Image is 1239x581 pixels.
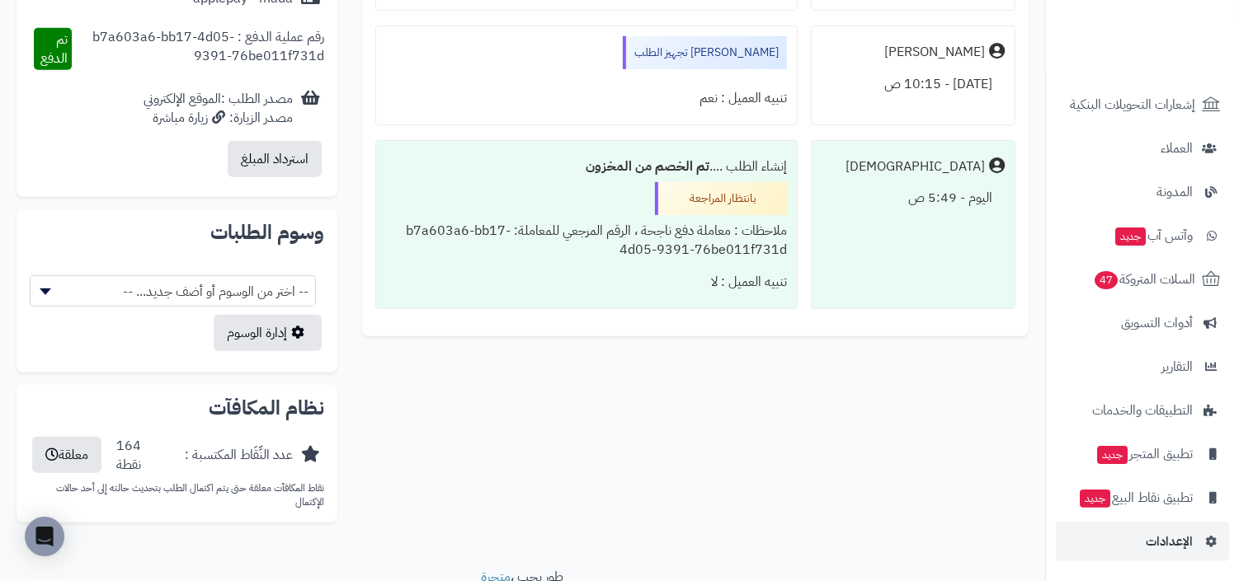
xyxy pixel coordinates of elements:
[116,437,141,475] div: 164
[1095,271,1118,289] span: 47
[32,437,101,473] button: معلقة
[1121,312,1193,335] span: أدوات التسويق
[1115,227,1146,246] span: جديد
[1092,399,1193,422] span: التطبيقات والخدمات
[1078,486,1193,509] span: تطبيق نقاط البيع
[655,182,787,215] div: بانتظار المراجعة
[1161,137,1193,160] span: العملاء
[144,109,293,128] div: مصدر الزيارة: زيارة مباشرة
[185,446,293,465] div: عدد النِّقَاط المكتسبة :
[822,68,1005,101] div: [DATE] - 10:15 ص
[1114,224,1193,247] span: وآتس آب
[40,30,68,68] span: تم الدفع
[25,517,64,556] div: Open Intercom Messenger
[228,141,322,177] button: استرداد المبلغ
[30,275,316,307] span: -- اختر من الوسوم أو أضف جديد... --
[1095,443,1193,466] span: تطبيق المتجر
[386,151,787,183] div: إنشاء الطلب ....
[1146,530,1193,553] span: الإعدادات
[1056,522,1229,561] a: الإعدادات
[1080,490,1110,508] span: جديد
[214,315,322,351] a: إدارة الوسوم
[1056,216,1229,255] a: وآتس آبجديد
[1056,478,1229,518] a: تطبيق نقاط البيعجديد
[1070,93,1195,116] span: إشعارات التحويلات البنكية
[586,157,709,176] b: تم الخصم من المخزون
[144,90,293,128] div: مصدر الطلب :الموقع الإلكتروني
[1056,391,1229,430] a: التطبيقات والخدمات
[1056,347,1229,387] a: التقارير
[1056,260,1229,299] a: السلات المتروكة47
[30,398,324,418] h2: نظام المكافآت
[72,28,324,71] div: رقم عملية الدفع : b7a603a6-bb17-4d05-9391-76be011f731d
[1056,85,1229,124] a: إشعارات التحويلات البنكية
[1157,180,1193,204] span: المدونة
[386,266,787,298] div: تنبيه العميل : لا
[623,36,787,69] div: [PERSON_NAME] تجهيز الطلب
[1056,303,1229,343] a: أدوات التسويق
[386,82,787,115] div: تنبيه العميل : نعم
[1056,434,1229,474] a: تطبيق المتجرجديد
[1161,355,1193,378] span: التقارير
[1093,268,1195,291] span: السلات المتروكة
[846,157,985,176] div: [DEMOGRAPHIC_DATA]
[30,223,324,242] h2: وسوم الطلبات
[30,481,324,509] p: نقاط المكافآت معلقة حتى يتم اكتمال الطلب بتحديث حالته إلى أحد حالات الإكتمال
[1097,446,1128,464] span: جديد
[116,456,141,475] div: نقطة
[386,215,787,266] div: ملاحظات : معاملة دفع ناجحة ، الرقم المرجعي للمعاملة: b7a603a6-bb17-4d05-9391-76be011f731d
[1056,129,1229,168] a: العملاء
[31,276,315,307] span: -- اختر من الوسوم أو أضف جديد... --
[1127,46,1223,81] img: logo-2.png
[822,182,1005,214] div: اليوم - 5:49 ص
[884,43,985,62] div: [PERSON_NAME]
[1056,172,1229,212] a: المدونة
